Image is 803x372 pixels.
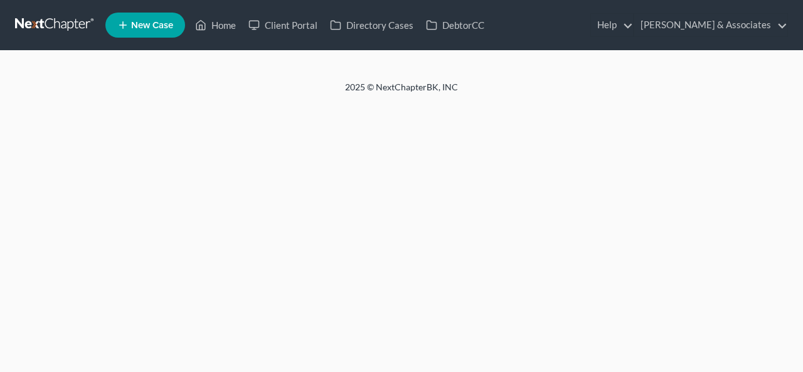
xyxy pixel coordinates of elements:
a: Help [591,14,633,36]
div: 2025 © NextChapterBK, INC [44,81,759,104]
a: DebtorCC [420,14,491,36]
new-legal-case-button: New Case [105,13,185,38]
a: Directory Cases [324,14,420,36]
a: Home [189,14,242,36]
a: Client Portal [242,14,324,36]
a: [PERSON_NAME] & Associates [634,14,787,36]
